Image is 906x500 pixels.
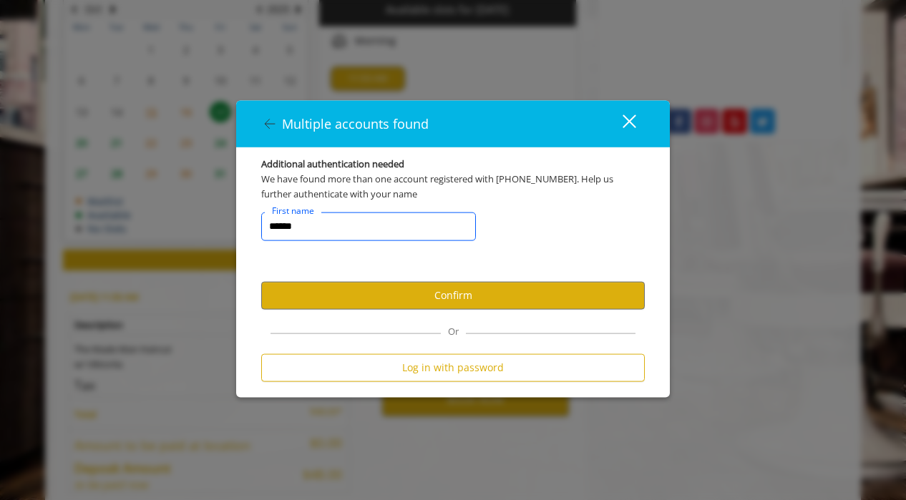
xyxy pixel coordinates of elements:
div: We have found more than one account registered with [PHONE_NUMBER]. Help us further authenticate ... [261,172,645,202]
span: Multiple accounts found [282,115,429,132]
button: Log in with password [261,353,645,381]
b: Additional authentication needed [261,157,404,172]
input: FirstNameText [261,212,476,240]
button: Confirm [261,281,645,309]
button: close dialog [596,109,645,139]
span: Or [441,324,466,337]
label: First name [265,203,321,217]
div: close dialog [606,113,635,134]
